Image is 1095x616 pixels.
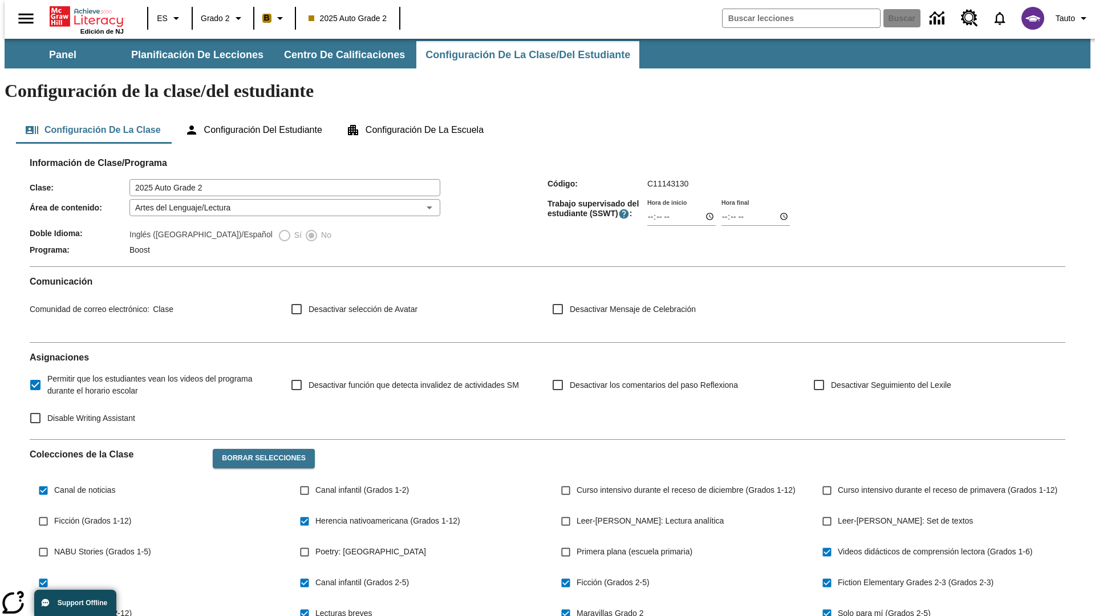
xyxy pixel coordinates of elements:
span: B [264,11,270,25]
button: Grado: Grado 2, Elige un grado [196,8,250,29]
span: Ficción (Grados 2-5) [577,577,650,589]
span: Disable Writing Assistant [47,412,135,424]
button: Panel [6,41,120,68]
h2: Colecciones de la Clase [30,449,204,460]
h2: Comunicación [30,276,1065,287]
span: Doble Idioma : [30,229,129,238]
input: Clase [129,179,440,196]
span: Leer-[PERSON_NAME]: Lectura analítica [577,515,724,527]
button: Lenguaje: ES, Selecciona un idioma [152,8,188,29]
span: Clase : [30,183,129,192]
span: NABU Stories (Grados 1-5) [54,546,151,558]
span: Desactivar los comentarios del paso Reflexiona [570,379,738,391]
span: No [318,229,331,241]
span: Leer-[PERSON_NAME]: Set de textos [838,515,973,527]
h2: Asignaciones [30,352,1065,363]
button: Planificación de lecciones [122,41,273,68]
button: Configuración de la clase [16,116,170,144]
button: Perfil/Configuración [1051,8,1095,29]
span: Primera plana (escuela primaria) [577,546,692,558]
span: Área de contenido : [30,203,129,212]
label: Inglés ([GEOGRAPHIC_DATA])/Español [129,229,273,242]
span: Código : [547,179,647,188]
label: Hora final [721,198,749,206]
div: Portada [50,4,124,35]
button: Centro de calificaciones [275,41,414,68]
span: Poetry: [GEOGRAPHIC_DATA] [315,546,426,558]
div: Información de Clase/Programa [30,169,1065,257]
button: Configuración del estudiante [176,116,331,144]
div: Asignaciones [30,352,1065,430]
div: Comunicación [30,276,1065,333]
a: Centro de recursos, Se abrirá en una pestaña nueva. [954,3,985,34]
span: Comunidad de correo electrónico : [30,305,149,314]
span: Ficción (Grados 1-12) [54,515,131,527]
span: Canal de noticias [54,484,115,496]
span: C11143130 [647,179,688,188]
a: Portada [50,5,124,28]
span: Edición de NJ [80,28,124,35]
span: ES [157,13,168,25]
a: Notificaciones [985,3,1015,33]
h1: Configuración de la clase/del estudiante [5,80,1090,102]
button: Boost El color de la clase es anaranjado claro. Cambiar el color de la clase. [258,8,291,29]
span: Canal infantil (Grados 2-5) [315,577,409,589]
div: Configuración de la clase/del estudiante [16,116,1079,144]
span: Desactivar Seguimiento del Lexile [831,379,951,391]
div: Artes del Lenguaje/Lectura [129,199,440,216]
span: Videos didácticos de comprensión lectora (Grados 1-6) [838,546,1032,558]
span: Boost [129,245,150,254]
span: Sí [291,229,302,241]
span: 2025 Auto Grade 2 [309,13,387,25]
button: Borrar selecciones [213,449,315,468]
span: Desactivar función que detecta invalidez de actividades SM [309,379,519,391]
span: Curso intensivo durante el receso de diciembre (Grados 1-12) [577,484,796,496]
span: Desactivar selección de Avatar [309,303,417,315]
span: Programa : [30,245,129,254]
div: Subbarra de navegación [5,41,640,68]
button: Support Offline [34,590,116,616]
span: Grado 2 [201,13,230,25]
label: Hora de inicio [647,198,687,206]
img: avatar image [1021,7,1044,30]
button: Configuración de la escuela [337,116,493,144]
span: Tauto [1056,13,1075,25]
span: Permitir que los estudiantes vean los videos del programa durante el horario escolar [47,373,273,397]
span: Herencia nativoamericana (Grados 1-12) [315,515,460,527]
span: Clase [149,305,173,314]
button: Configuración de la clase/del estudiante [416,41,639,68]
span: Desactivar Mensaje de Celebración [570,303,696,315]
span: Canal infantil (Grados 1-2) [315,484,409,496]
div: Subbarra de navegación [5,39,1090,68]
a: Centro de información [923,3,954,34]
input: Buscar campo [723,9,880,27]
span: Curso intensivo durante el receso de primavera (Grados 1-12) [838,484,1057,496]
button: Escoja un nuevo avatar [1015,3,1051,33]
button: Abrir el menú lateral [9,2,43,35]
span: Support Offline [58,599,107,607]
span: Fiction Elementary Grades 2-3 (Grados 2-3) [838,577,993,589]
button: El Tiempo Supervisado de Trabajo Estudiantil es el período durante el cual los estudiantes pueden... [618,208,630,220]
h2: Información de Clase/Programa [30,157,1065,168]
span: Trabajo supervisado del estudiante (SSWT) : [547,199,647,220]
